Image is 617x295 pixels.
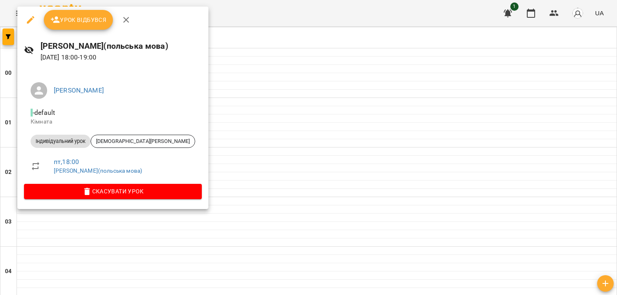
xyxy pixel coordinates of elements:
span: Індивідуальний урок [31,138,91,145]
h6: [PERSON_NAME](польська мова) [41,40,202,52]
span: Скасувати Урок [31,186,195,196]
div: [DEMOGRAPHIC_DATA][PERSON_NAME] [91,135,195,148]
a: [PERSON_NAME](польська мова) [54,167,142,174]
span: - default [31,109,57,117]
button: Урок відбувся [44,10,113,30]
span: [DEMOGRAPHIC_DATA][PERSON_NAME] [91,138,195,145]
span: Урок відбувся [50,15,107,25]
p: Кімната [31,118,195,126]
a: пт , 18:00 [54,158,79,166]
button: Скасувати Урок [24,184,202,199]
p: [DATE] 18:00 - 19:00 [41,52,202,62]
a: [PERSON_NAME] [54,86,104,94]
